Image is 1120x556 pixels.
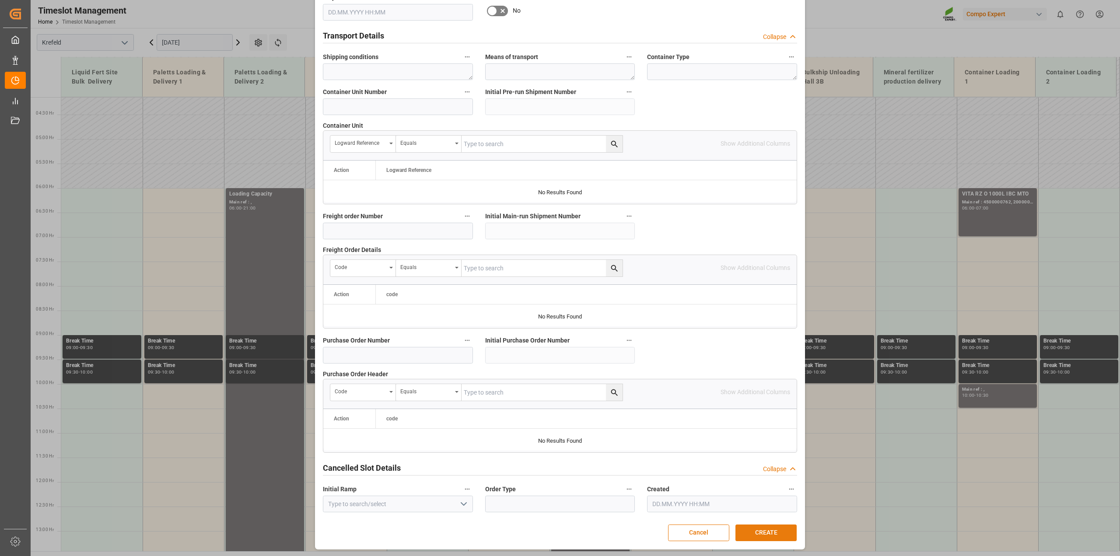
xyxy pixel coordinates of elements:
[462,335,473,346] button: Purchase Order Number
[462,483,473,495] button: Initial Ramp
[462,210,473,222] button: Freight order Number
[786,51,797,63] button: Container Type
[330,384,396,401] button: open menu
[513,6,521,15] span: No
[462,384,623,401] input: Type to search
[400,261,452,271] div: Equals
[323,370,388,379] span: Purchase Order Header
[606,136,623,152] button: search button
[323,496,473,512] input: Type to search/select
[400,137,452,147] div: Equals
[323,4,473,21] input: DD.MM.YYYY HH:MM
[647,52,689,62] span: Container Type
[606,384,623,401] button: search button
[763,32,786,42] div: Collapse
[334,291,349,297] div: Action
[330,260,396,276] button: open menu
[323,462,401,474] h2: Cancelled Slot Details
[462,260,623,276] input: Type to search
[323,87,387,97] span: Container Unit Number
[763,465,786,474] div: Collapse
[386,291,398,297] span: code
[396,136,462,152] button: open menu
[330,136,396,152] button: open menu
[462,51,473,63] button: Shipping conditions
[386,416,398,422] span: code
[485,212,581,221] span: Initial Main-run Shipment Number
[323,30,384,42] h2: Transport Details
[335,261,386,271] div: code
[606,260,623,276] button: search button
[396,384,462,401] button: open menu
[786,483,797,495] button: Created
[462,136,623,152] input: Type to search
[485,336,570,345] span: Initial Purchase Order Number
[735,525,797,541] button: CREATE
[323,212,383,221] span: Freight order Number
[334,167,349,173] div: Action
[335,137,386,147] div: Logward Reference
[623,86,635,98] button: Initial Pre-run Shipment Number
[400,385,452,395] div: Equals
[485,485,516,494] span: Order Type
[323,121,363,130] span: Container Unit
[386,167,431,173] span: Logward Reference
[323,485,357,494] span: Initial Ramp
[323,245,381,255] span: Freight Order Details
[485,87,576,97] span: Initial Pre-run Shipment Number
[456,497,469,511] button: open menu
[623,335,635,346] button: Initial Purchase Order Number
[623,483,635,495] button: Order Type
[335,385,386,395] div: code
[323,52,378,62] span: Shipping conditions
[623,51,635,63] button: Means of transport
[623,210,635,222] button: Initial Main-run Shipment Number
[334,416,349,422] div: Action
[396,260,462,276] button: open menu
[462,86,473,98] button: Container Unit Number
[323,336,390,345] span: Purchase Order Number
[668,525,729,541] button: Cancel
[485,52,538,62] span: Means of transport
[647,496,797,512] input: DD.MM.YYYY HH:MM
[647,485,669,494] span: Created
